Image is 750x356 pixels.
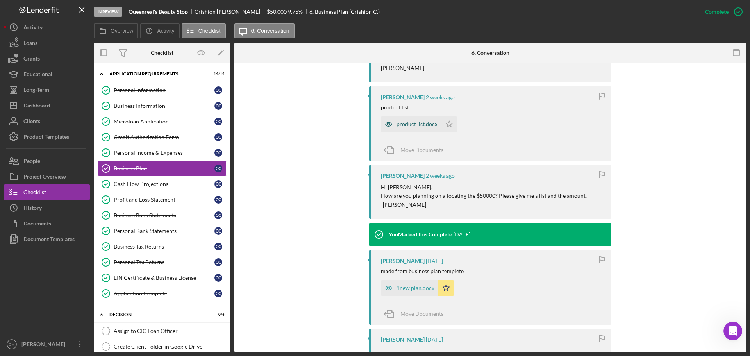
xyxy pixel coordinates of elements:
iframe: Intercom live chat [723,322,742,340]
div: Personal Information [114,87,214,93]
a: Clients [4,113,90,129]
button: Product Templates [4,129,90,145]
button: History [4,200,90,216]
div: product list.docx [396,121,437,127]
div: [PERSON_NAME] [381,94,425,100]
div: C C [214,211,222,219]
div: Checklist [151,50,173,56]
div: Cash Flow Projections [114,181,214,187]
time: 2025-08-12 19:07 [453,231,470,238]
button: Long-Term [4,82,90,98]
div: C C [214,227,222,235]
button: Checklist [4,184,90,200]
div: 1new plan.docx [396,285,434,291]
a: Cash Flow ProjectionsCC [98,176,227,192]
button: Project Overview [4,169,90,184]
button: Checklist [182,23,226,38]
p: [PERSON_NAME] [381,64,604,72]
label: Activity [157,28,174,34]
div: APPLICATION REQUIREMENTS [109,72,205,76]
b: Queenreal's Beauty Stop [129,9,188,15]
span: Move Documents [400,147,443,153]
a: Microloan ApplicationCC [98,114,227,129]
div: Assign to CIC Loan Officer [114,328,226,334]
div: C C [214,133,222,141]
div: 6. Business Plan (Crishion C.) [309,9,380,15]
time: 2025-08-06 03:21 [426,258,443,264]
a: People [4,153,90,169]
div: Microloan Application [114,118,214,125]
text: CM [9,342,15,347]
button: Educational [4,66,90,82]
div: Profit and Loss Statement [114,197,214,203]
div: Business Tax Returns [114,243,214,250]
button: Document Templates [4,231,90,247]
a: Business InformationCC [98,98,227,114]
div: Long-Term [23,82,49,100]
a: Personal InformationCC [98,82,227,98]
button: 6. Conversation [234,23,295,38]
a: Application CompleteCC [98,286,227,301]
button: Grants [4,51,90,66]
a: Business Tax ReturnsCC [98,239,227,254]
span: Move Documents [400,310,443,317]
a: Assign to CIC Loan Officer [98,323,227,339]
a: Credit Authorization FormCC [98,129,227,145]
div: C C [214,102,222,110]
button: Dashboard [4,98,90,113]
button: Move Documents [381,304,451,324]
p: -[PERSON_NAME] [381,200,587,209]
div: made from business plan templete [381,268,464,274]
div: C C [214,165,222,172]
button: product list.docx [381,116,457,132]
div: Documents [23,216,51,233]
a: Profit and Loss StatementCC [98,192,227,208]
div: [PERSON_NAME] [381,173,425,179]
button: Documents [4,216,90,231]
div: C C [214,118,222,125]
div: C C [214,290,222,297]
label: 6. Conversation [251,28,289,34]
div: C C [214,243,222,250]
div: Application Complete [114,290,214,297]
div: Credit Authorization Form [114,134,214,140]
div: People [23,153,40,171]
p: How are you planning on allocating the $50000? Please give me a list and the amount. [381,191,587,200]
time: 2025-09-10 17:53 [426,94,455,100]
div: Dashboard [23,98,50,115]
p: Hi [PERSON_NAME], [381,183,587,191]
div: 0 / 6 [211,312,225,317]
div: C C [214,274,222,282]
div: 14 / 14 [211,72,225,76]
button: Activity [4,20,90,35]
a: Loans [4,35,90,51]
div: Loans [23,35,37,53]
label: Checklist [198,28,221,34]
div: Educational [23,66,52,84]
div: product list [381,104,409,111]
a: Create Client Folder in Google Drive [98,339,227,354]
div: 6. Conversation [471,50,509,56]
div: Personal Tax Returns [114,259,214,265]
div: [PERSON_NAME] [20,336,70,354]
a: Personal Bank StatementsCC [98,223,227,239]
button: Activity [140,23,179,38]
a: Personal Income & ExpensesCC [98,145,227,161]
div: C C [214,258,222,266]
div: C C [214,196,222,204]
div: Create Client Folder in Google Drive [114,343,226,350]
button: Complete [697,4,746,20]
button: 1new plan.docx [381,280,454,296]
div: Document Templates [23,231,75,249]
div: Project Overview [23,169,66,186]
div: Crishion [PERSON_NAME] [195,9,267,15]
button: Move Documents [381,140,451,160]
